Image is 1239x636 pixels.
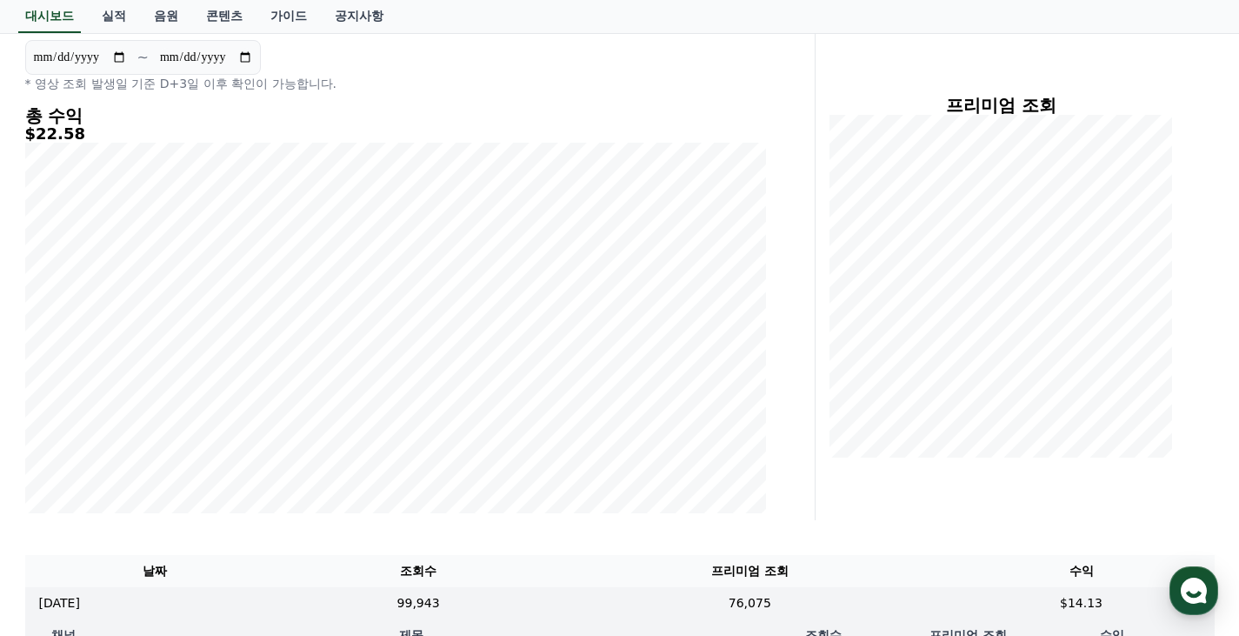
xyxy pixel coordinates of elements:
[159,519,180,532] span: 대화
[551,555,948,587] th: 프리미엄 조회
[269,518,290,532] span: 설정
[55,518,65,532] span: 홈
[224,492,334,535] a: 설정
[5,492,115,535] a: 홈
[25,125,766,143] h5: $22.58
[25,106,766,125] h4: 총 수익
[39,594,80,613] p: [DATE]
[949,555,1215,587] th: 수익
[25,75,766,92] p: * 영상 조회 발생일 기준 D+3일 이후 확인이 가능합니다.
[829,96,1173,115] h4: 프리미엄 조회
[115,492,224,535] a: 대화
[137,47,149,68] p: ~
[949,587,1215,619] td: $14.13
[285,555,551,587] th: 조회수
[285,587,551,619] td: 99,943
[551,587,948,619] td: 76,075
[25,555,286,587] th: 날짜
